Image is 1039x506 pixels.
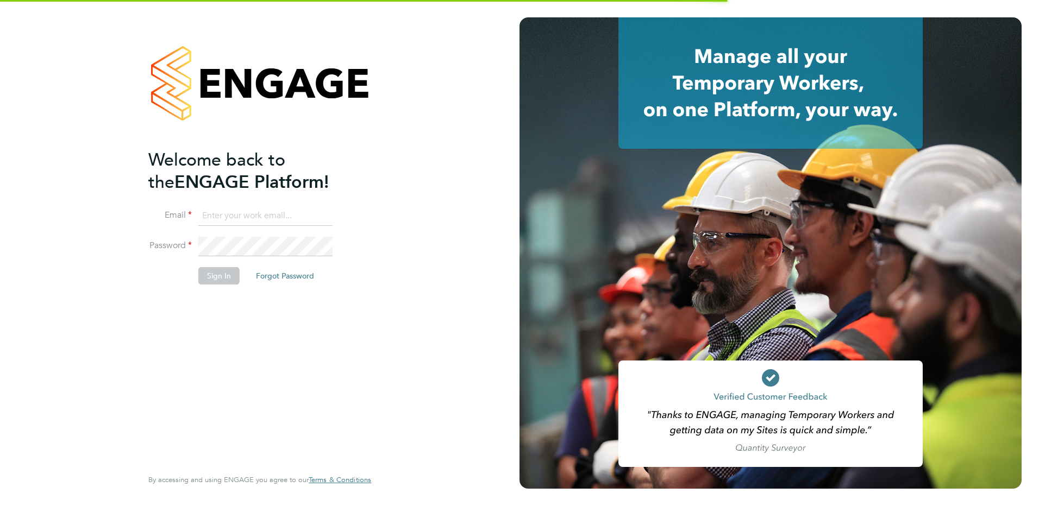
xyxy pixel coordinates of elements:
[247,267,323,284] button: Forgot Password
[148,210,192,221] label: Email
[148,475,371,484] span: By accessing and using ENGAGE you agree to our
[148,149,285,193] span: Welcome back to the
[148,240,192,251] label: Password
[309,475,371,484] span: Terms & Conditions
[309,476,371,484] a: Terms & Conditions
[198,206,333,226] input: Enter your work email...
[148,149,360,193] h2: ENGAGE Platform!
[198,267,240,284] button: Sign In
